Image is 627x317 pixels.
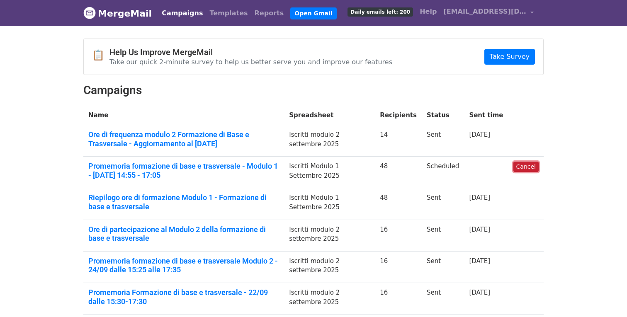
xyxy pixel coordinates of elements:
[422,251,464,283] td: Sent
[375,125,422,157] td: 14
[586,277,627,317] div: Widget chat
[375,106,422,125] th: Recipients
[422,106,464,125] th: Status
[88,257,279,274] a: Promemoria formazione di base e trasversale Modulo 2 - 24/09 dalle 15:25 alle 17:35
[422,283,464,315] td: Sent
[375,220,422,251] td: 16
[469,257,490,265] a: [DATE]
[484,49,535,65] a: Take Survey
[92,49,109,61] span: 📋
[344,3,416,20] a: Daily emails left: 200
[88,193,279,211] a: Riepilogo ore di formazione Modulo 1 - Formazione di base e trasversale
[88,288,279,306] a: Promemoria Formazione di base e trasversale - 22/09 dalle 15:30-17:30
[469,131,490,138] a: [DATE]
[83,5,152,22] a: MergeMail
[464,106,508,125] th: Sent time
[88,130,279,148] a: Ore di frequenza modulo 2 Formazione di Base e Trasversale - Aggiornamento al [DATE]
[422,188,464,220] td: Sent
[375,157,422,188] td: 48
[375,188,422,220] td: 48
[109,58,392,66] p: Take our quick 2-minute survey to help us better serve you and improve our features
[206,5,251,22] a: Templates
[440,3,537,23] a: [EMAIL_ADDRESS][DOMAIN_NAME]
[284,220,375,251] td: Iscritti modulo 2 settembre 2025
[284,188,375,220] td: Iscritti Modulo 1 Settembre 2025
[284,251,375,283] td: Iscritti modulo 2 settembre 2025
[375,283,422,315] td: 16
[469,194,490,201] a: [DATE]
[158,5,206,22] a: Campaigns
[469,289,490,296] a: [DATE]
[513,162,539,172] a: Cancel
[443,7,526,17] span: [EMAIL_ADDRESS][DOMAIN_NAME]
[375,251,422,283] td: 16
[251,5,287,22] a: Reports
[469,226,490,233] a: [DATE]
[422,125,464,157] td: Sent
[284,283,375,315] td: Iscritti modulo 2 settembre 2025
[422,157,464,188] td: Scheduled
[284,125,375,157] td: Iscritti modulo 2 settembre 2025
[348,7,413,17] span: Daily emails left: 200
[586,277,627,317] iframe: Chat Widget
[109,47,392,57] h4: Help Us Improve MergeMail
[83,83,544,97] h2: Campaigns
[416,3,440,20] a: Help
[88,162,279,179] a: Promemoria formazione di base e trasversale - Modulo 1 - [DATE] 14:55 - 17:05
[290,7,336,19] a: Open Gmail
[83,106,284,125] th: Name
[422,220,464,251] td: Sent
[88,225,279,243] a: Ore di partecipazione al Modulo 2 della formazione di base e trasversale
[83,7,96,19] img: MergeMail logo
[284,106,375,125] th: Spreadsheet
[284,157,375,188] td: Iscritti Modulo 1 Settembre 2025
